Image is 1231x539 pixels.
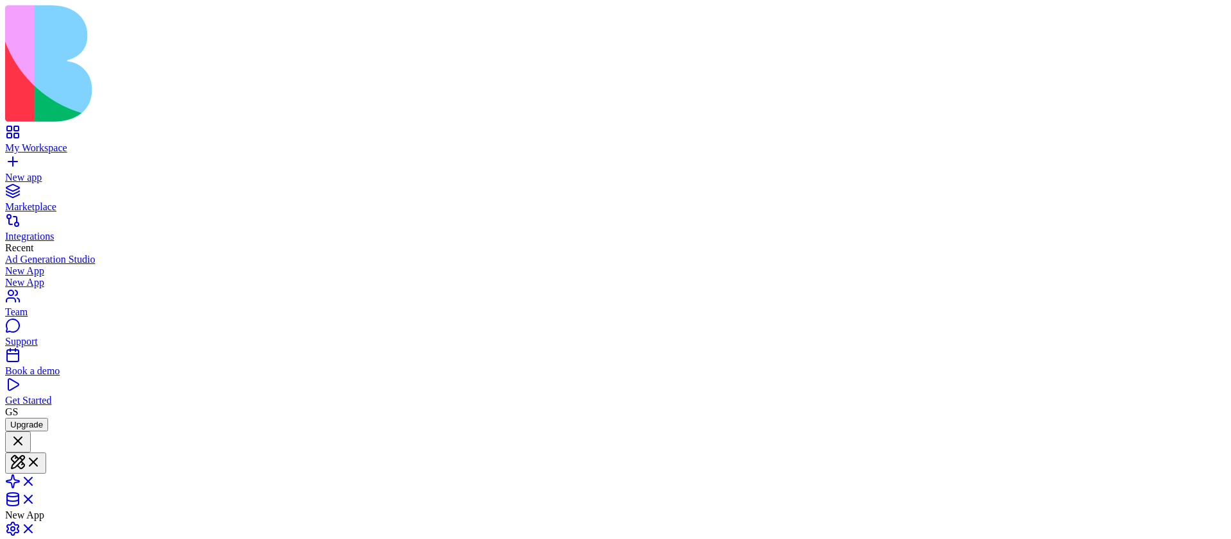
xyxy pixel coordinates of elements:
img: logo [5,5,521,122]
button: Upgrade [5,418,48,431]
a: New App [5,265,1226,277]
div: My Workspace [5,142,1226,154]
div: New app [5,172,1226,183]
a: Ad Generation Studio [5,254,1226,265]
span: Recent [5,242,33,253]
div: Marketplace [5,201,1226,213]
a: Marketplace [5,190,1226,213]
a: My Workspace [5,131,1226,154]
span: GS [5,406,18,417]
div: Team [5,306,1226,318]
a: Integrations [5,219,1226,242]
a: Upgrade [5,419,48,429]
a: New app [5,160,1226,183]
a: Book a demo [5,354,1226,377]
a: Team [5,295,1226,318]
div: Book a demo [5,365,1226,377]
a: Get Started [5,383,1226,406]
span: New App [5,510,44,520]
div: Support [5,336,1226,347]
a: Support [5,324,1226,347]
div: Get Started [5,395,1226,406]
a: New App [5,277,1226,288]
div: Integrations [5,231,1226,242]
